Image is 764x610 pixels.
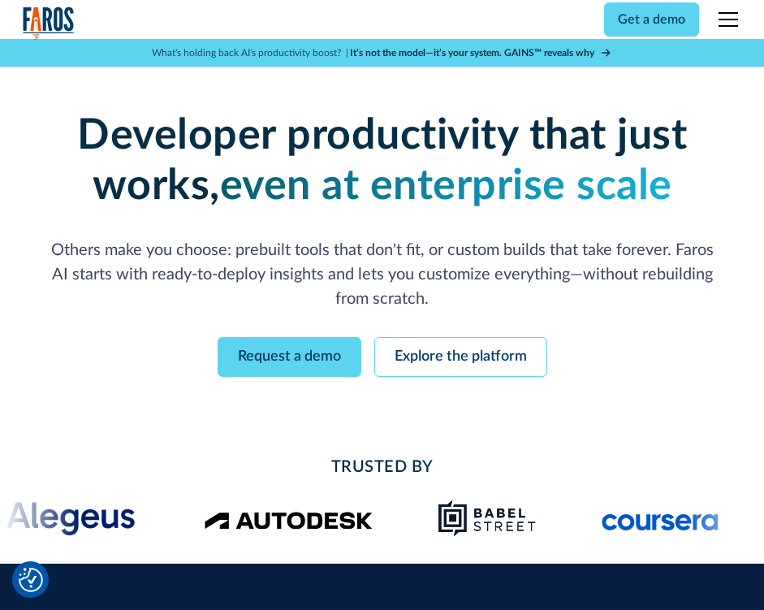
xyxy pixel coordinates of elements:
a: Request a demo [218,337,361,377]
img: Logo of the analytics and reporting company Faros. [23,6,75,40]
button: Cookie Settings [19,568,43,592]
img: Babel Street logo png [438,499,537,538]
a: Explore the platform [374,337,547,377]
img: Logo of the online learning platform Coursera. [602,505,719,531]
a: home [23,6,75,40]
h2: Trusted By [23,455,741,479]
strong: It’s not the model—it’s your system. GAINS™ reveals why [350,48,594,58]
img: Revisit consent button [19,568,43,592]
a: It’s not the model—it’s your system. GAINS™ reveals why [350,45,612,60]
p: What's holding back AI's productivity boost? | [152,45,348,60]
strong: even at enterprise scale [220,165,672,207]
p: Others make you choose: prebuilt tools that don't fit, or custom builds that take forever. Faros ... [23,238,741,311]
img: Logo of the design software company Autodesk. [204,507,373,529]
a: Get a demo [604,2,699,37]
strong: Developer productivity that just works, [77,115,687,207]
